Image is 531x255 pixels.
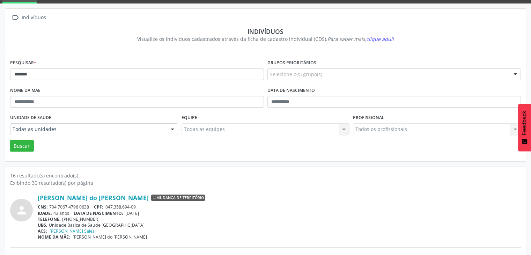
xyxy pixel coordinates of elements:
[518,104,531,151] button: Feedback - Mostrar pesquisa
[10,172,521,179] div: 16 resultado(s) encontrado(s)
[267,85,315,96] label: Data de nascimento
[38,204,48,210] span: CNS:
[38,216,521,222] div: [PHONE_NUMBER]
[270,71,322,78] span: Selecione o(s) grupo(s)
[10,13,47,23] a:  Indivíduos
[353,112,384,123] label: Profissional
[10,85,40,96] label: Nome da mãe
[267,58,316,68] label: Grupos prioritários
[38,234,70,240] span: NOME DA MÃE:
[38,204,521,210] div: 704 7067 4796 0638
[15,204,28,217] i: person
[366,36,394,42] span: clique aqui!
[50,228,95,234] a: [PERSON_NAME] Sales
[15,35,516,43] div: Visualize os indivíduos cadastrados através da ficha de cadastro individual (CDS).
[10,112,51,123] label: Unidade de saúde
[38,210,521,216] div: 43 anos
[327,36,394,42] i: Para saber mais,
[10,140,34,152] button: Buscar
[38,216,61,222] span: TELEFONE:
[125,210,139,216] span: [DATE]
[38,228,47,234] span: ACS:
[38,222,47,228] span: UBS:
[94,204,103,210] span: CPF:
[10,58,36,68] label: Pesquisar
[105,204,136,210] span: 047.358.694-09
[15,28,516,35] div: Indivíduos
[73,234,147,240] span: [PERSON_NAME] do [PERSON_NAME]
[74,210,123,216] span: DATA DE NASCIMENTO:
[10,179,521,187] div: Exibindo 30 resultado(s) por página
[521,111,528,135] span: Feedback
[10,13,20,23] i: 
[20,13,47,23] div: Indivíduos
[38,222,521,228] div: Unidade Basica de Saude [GEOGRAPHIC_DATA]
[38,210,52,216] span: IDADE:
[38,194,149,202] a: [PERSON_NAME] do [PERSON_NAME]
[151,195,205,201] span: Mudança de território
[13,126,164,133] span: Todas as unidades
[182,112,197,123] label: Equipe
